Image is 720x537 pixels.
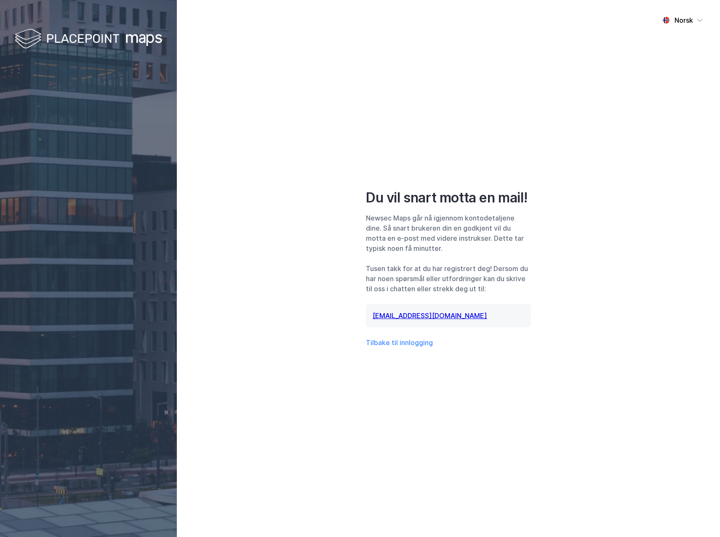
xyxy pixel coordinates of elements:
iframe: Chat Widget [678,497,720,537]
div: Kontrollprogram for chat [678,497,720,537]
div: Norsk [675,15,693,25]
div: Du vil snart motta en mail! [366,189,531,206]
img: logo-white.f07954bde2210d2a523dddb988cd2aa7.svg [15,27,162,52]
button: Tilbake til innlogging [366,338,433,348]
a: [EMAIL_ADDRESS][DOMAIN_NAME] [373,311,487,320]
div: Tusen takk for at du har registrert deg! Dersom du har noen spørsmål eller utfordringer kan du sk... [366,263,531,294]
div: Newsec Maps går nå igjennom kontodetaljene dine. Så snart brukeren din en godkjent vil du motta e... [366,213,531,253]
